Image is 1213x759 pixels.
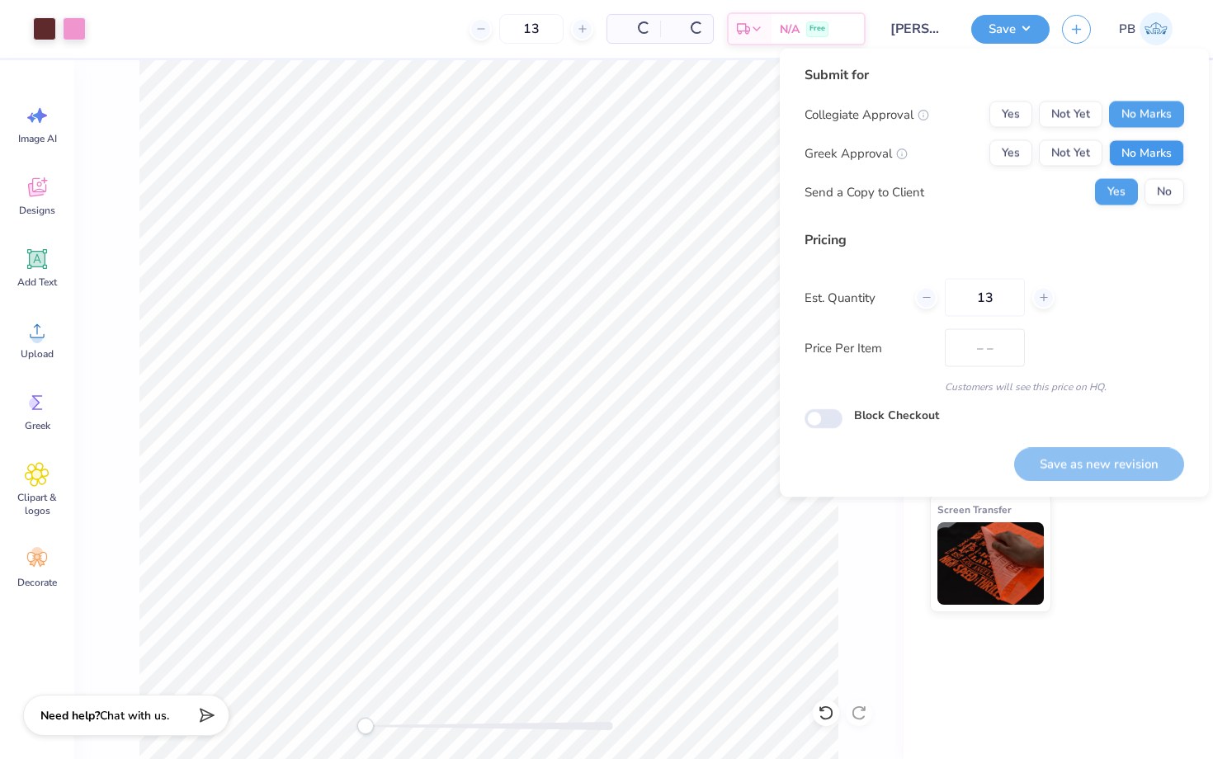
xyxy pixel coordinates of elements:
button: No Marks [1109,101,1184,128]
div: Greek Approval [805,144,908,163]
div: Customers will see this price on HQ. [805,379,1184,394]
img: Paridhi Bajaj [1140,12,1173,45]
div: Submit for [805,65,1184,85]
input: Untitled Design [878,12,959,45]
div: Accessibility label [357,718,374,734]
span: Designs [19,204,55,217]
div: Send a Copy to Client [805,182,924,201]
label: Block Checkout [854,407,939,424]
div: Collegiate Approval [805,105,929,124]
span: Clipart & logos [10,491,64,517]
span: Image AI [18,132,57,145]
span: Add Text [17,276,57,289]
span: PB [1119,20,1135,39]
input: – – [945,279,1025,317]
strong: Need help? [40,708,100,724]
div: Pricing [805,230,1184,250]
span: Greek [25,419,50,432]
a: PB [1112,12,1180,45]
button: Yes [989,140,1032,167]
label: Price Per Item [805,338,932,357]
button: Yes [989,101,1032,128]
span: N/A [780,21,800,38]
button: Not Yet [1039,101,1102,128]
button: No [1145,179,1184,205]
button: Save [971,15,1050,44]
img: Screen Transfer [937,522,1044,605]
label: Est. Quantity [805,288,903,307]
span: Free [809,23,825,35]
span: Decorate [17,576,57,589]
button: Not Yet [1039,140,1102,167]
input: – – [499,14,564,44]
button: Yes [1095,179,1138,205]
span: Upload [21,347,54,361]
button: No Marks [1109,140,1184,167]
span: Chat with us. [100,708,169,724]
span: Screen Transfer [937,501,1012,518]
